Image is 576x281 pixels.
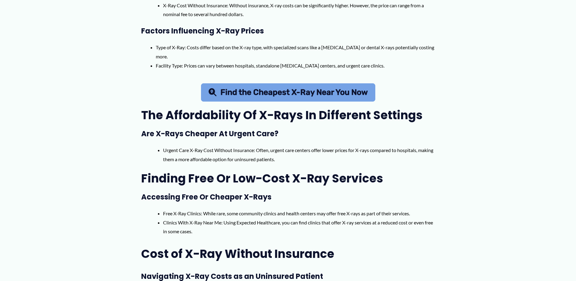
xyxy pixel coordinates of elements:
[141,26,435,36] h3: Factors Influencing X-Ray Prices
[141,171,435,186] h2: Finding Free or Low-Cost X-Ray Services
[201,83,375,102] a: Find the Cheapest X-Ray Near You Now
[163,218,435,236] li: Clinics With X-Ray Near Me: Using Expected Healthcare, you can find clinics that offer X-ray serv...
[141,192,435,202] h3: Accessing Free or Cheaper X-Rays
[141,108,435,123] h2: The Affordability of X-Rays in Different Settings
[141,129,435,138] h3: Are X-Rays Cheaper at Urgent Care?
[141,246,334,262] span: Cost of X-Ray Without Insurance
[163,146,435,164] li: Urgent Care X-Ray Cost Without Insurance: Often, urgent care centers offer lower prices for X-ray...
[163,209,435,218] li: Free X-Ray Clinics: While rare, some community clinics and health centers may offer free X-rays a...
[220,88,368,96] span: Find the Cheapest X-Ray Near You Now
[163,1,435,19] li: X-Ray Cost Without Insurance: Without insurance, X-ray costs can be significantly higher. However...
[156,43,435,61] li: Type of X-Ray: Costs differ based on the X-ray type, with specialized scans like a [MEDICAL_DATA]...
[156,61,435,70] li: Facility Type: Prices can vary between hospitals, standalone [MEDICAL_DATA] centers, and urgent c...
